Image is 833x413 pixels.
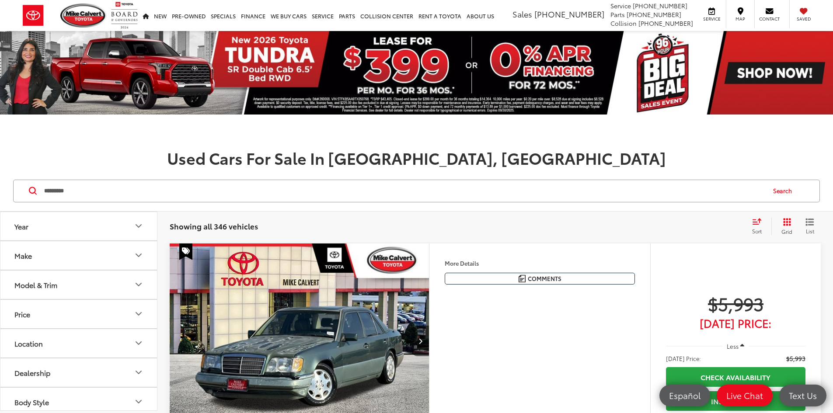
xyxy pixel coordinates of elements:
[702,16,721,22] span: Service
[633,1,687,10] span: [PHONE_NUMBER]
[717,385,773,406] a: Live Chat
[133,309,144,319] div: Price
[752,227,762,235] span: Sort
[14,339,43,347] div: Location
[133,367,144,378] div: Dealership
[133,250,144,260] div: Make
[659,385,710,406] a: Español
[14,251,32,260] div: Make
[133,221,144,231] div: Year
[731,16,750,22] span: Map
[765,180,805,202] button: Search
[799,218,821,235] button: List View
[666,292,805,314] span: $5,993
[781,228,792,235] span: Grid
[0,212,158,240] button: YearYear
[610,10,625,19] span: Parts
[665,390,705,401] span: Español
[43,180,765,201] input: Search by Make, Model, or Keyword
[0,271,158,299] button: Model & TrimModel & Trim
[519,275,526,282] img: Comments
[794,16,813,22] span: Saved
[528,274,561,283] span: Comments
[0,300,158,328] button: PricePrice
[0,329,158,357] button: LocationLocation
[748,218,771,235] button: Select sort value
[786,354,805,363] span: $5,993
[666,354,701,363] span: [DATE] Price:
[445,273,635,285] button: Comments
[779,385,826,406] a: Text Us
[14,222,28,230] div: Year
[0,241,158,270] button: MakeMake
[411,326,429,356] button: Next image
[14,398,49,406] div: Body Style
[610,19,637,28] span: Collision
[0,358,158,387] button: DealershipDealership
[638,19,693,28] span: [PHONE_NUMBER]
[133,338,144,348] div: Location
[759,16,780,22] span: Contact
[722,390,767,401] span: Live Chat
[445,260,635,266] h4: More Details
[666,319,805,327] span: [DATE] Price:
[14,310,30,318] div: Price
[14,281,57,289] div: Model & Trim
[723,338,749,354] button: Less
[512,8,532,20] span: Sales
[784,390,821,401] span: Text Us
[179,243,192,260] span: Special
[666,367,805,387] a: Check Availability
[14,368,50,377] div: Dealership
[727,342,739,350] span: Less
[133,279,144,290] div: Model & Trim
[170,221,258,231] span: Showing all 346 vehicles
[610,1,631,10] span: Service
[534,8,604,20] span: [PHONE_NUMBER]
[771,218,799,235] button: Grid View
[627,10,681,19] span: [PHONE_NUMBER]
[805,227,814,235] span: List
[60,3,107,28] img: Mike Calvert Toyota
[133,396,144,407] div: Body Style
